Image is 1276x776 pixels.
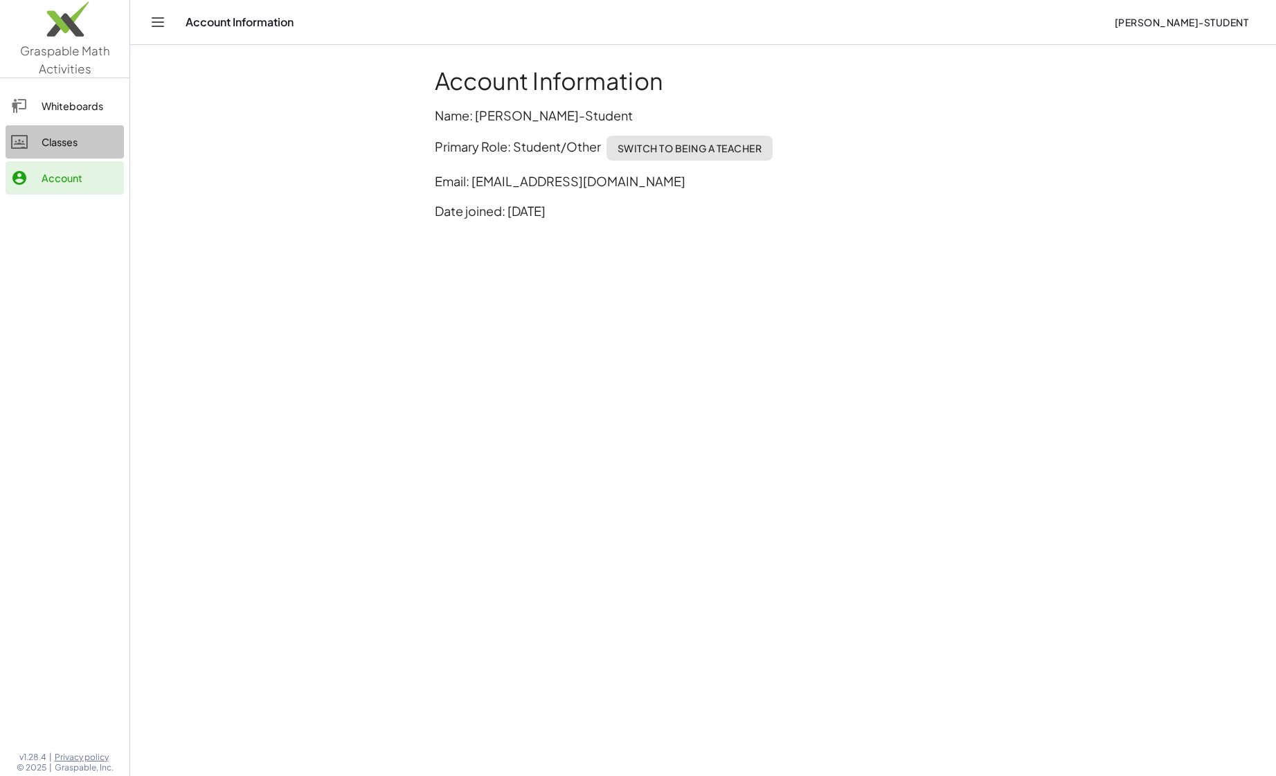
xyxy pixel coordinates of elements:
[55,762,114,773] span: Graspable, Inc.
[20,43,110,76] span: Graspable Math Activities
[6,125,124,159] a: Classes
[49,762,52,773] span: |
[1103,10,1259,35] button: [PERSON_NAME]-Student
[435,136,972,161] p: Primary Role: Student/Other
[42,170,118,186] div: Account
[55,752,114,763] a: Privacy policy
[1114,16,1248,28] span: [PERSON_NAME]-Student
[42,134,118,150] div: Classes
[435,67,972,95] h1: Account Information
[435,106,972,125] p: Name: [PERSON_NAME]-Student
[49,752,52,763] span: |
[606,136,773,161] button: Switch to being a Teacher
[435,172,972,190] p: Email: [EMAIL_ADDRESS][DOMAIN_NAME]
[17,762,46,773] span: © 2025
[618,142,762,154] span: Switch to being a Teacher
[19,752,46,763] span: v1.28.4
[6,161,124,195] a: Account
[42,98,118,114] div: Whiteboards
[6,89,124,123] a: Whiteboards
[435,201,972,220] p: Date joined: [DATE]
[147,11,169,33] button: Toggle navigation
